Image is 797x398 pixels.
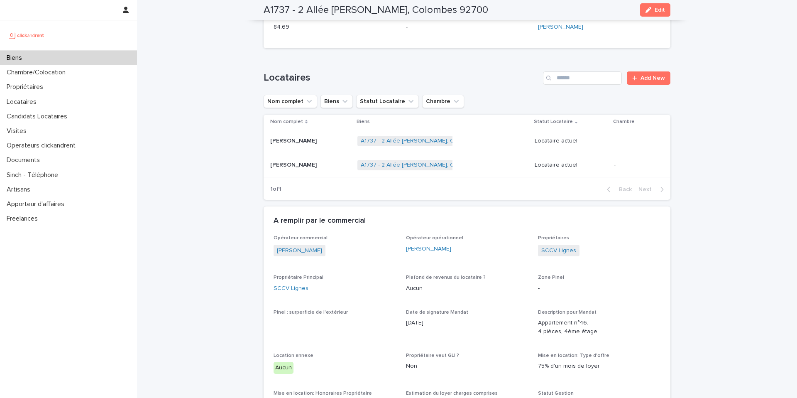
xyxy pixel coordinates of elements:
[406,353,459,358] span: Propriétaire veut GLI ?
[535,138,607,145] p: Locataire actuel
[274,391,372,396] span: Mise en location: Honoraires Propriétaire
[538,362,660,371] p: 75% d'un mois de loyer
[3,98,43,106] p: Locataires
[264,129,670,153] tr: [PERSON_NAME][PERSON_NAME] A1737 - 2 Allée [PERSON_NAME], Colombes 92700 Locataire actuel-
[614,162,657,169] p: -
[270,136,318,145] p: [PERSON_NAME]
[538,391,574,396] span: Statut Gestion
[538,319,660,336] p: Appartement n°46. 4 pièces, 4ème étage.
[406,236,463,241] span: Opérateur opérationnel
[274,236,328,241] span: Opérateur commercial
[534,117,573,126] p: Statut Locataire
[406,275,486,280] span: Plafond de revenus du locataire ?
[274,362,293,374] div: Aucun
[406,284,528,293] p: Aucun
[3,142,82,150] p: Operateurs clickandrent
[422,95,464,108] button: Chambre
[541,246,576,255] a: SCCV Lignes
[635,186,670,193] button: Next
[543,71,622,85] input: Search
[274,23,396,32] p: 84.69
[406,319,528,327] p: [DATE]
[406,362,528,371] p: Non
[270,160,318,169] p: [PERSON_NAME]
[638,187,657,192] span: Next
[538,353,609,358] span: Mise en location: Type d'offre
[640,3,670,17] button: Edit
[264,72,540,84] h1: Locataires
[535,162,607,169] p: Locataire actuel
[274,216,366,226] h2: A remplir par le commercial
[274,275,323,280] span: Propriétaire Principal
[3,83,50,91] p: Propriétaires
[264,4,488,16] h2: A1737 - 2 Allée [PERSON_NAME], Colombes 92700
[356,95,419,108] button: Statut Locataire
[320,95,353,108] button: Biens
[274,319,396,327] p: -
[3,171,65,179] p: Sinch - Téléphone
[7,27,47,44] img: UCB0brd3T0yccxBKYDjQ
[614,187,632,192] span: Back
[274,284,308,293] a: SCCV Lignes
[538,236,569,241] span: Propriétaires
[538,275,564,280] span: Zone Pinel
[538,284,660,293] p: -
[3,200,71,208] p: Apporteur d'affaires
[270,117,303,126] p: Nom complet
[406,310,468,315] span: Date de signature Mandat
[357,117,370,126] p: Biens
[3,186,37,194] p: Artisans
[3,69,72,76] p: Chambre/Colocation
[264,153,670,177] tr: [PERSON_NAME][PERSON_NAME] A1737 - 2 Allée [PERSON_NAME], Colombes 92700 Locataire actuel-
[264,179,288,199] p: 1 of 1
[264,95,317,108] button: Nom complet
[614,138,657,145] p: -
[600,186,635,193] button: Back
[3,215,44,223] p: Freelances
[655,7,665,13] span: Edit
[538,310,597,315] span: Description pour Mandat
[406,391,498,396] span: Estimation du loyer charges comprises
[361,138,497,145] a: A1737 - 2 Allée [PERSON_NAME], Colombes 92700
[3,127,33,135] p: Visites
[3,156,46,164] p: Documents
[627,71,670,85] a: Add New
[538,23,583,32] a: [PERSON_NAME]
[641,75,665,81] span: Add New
[277,246,322,255] a: [PERSON_NAME]
[406,23,528,32] p: -
[274,310,348,315] span: Pinel : surperficie de l'extérieur
[613,117,635,126] p: Chambre
[3,54,29,62] p: Biens
[3,113,74,120] p: Candidats Locataires
[406,245,451,253] a: [PERSON_NAME]
[361,162,497,169] a: A1737 - 2 Allée [PERSON_NAME], Colombes 92700
[274,353,313,358] span: Location annexe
